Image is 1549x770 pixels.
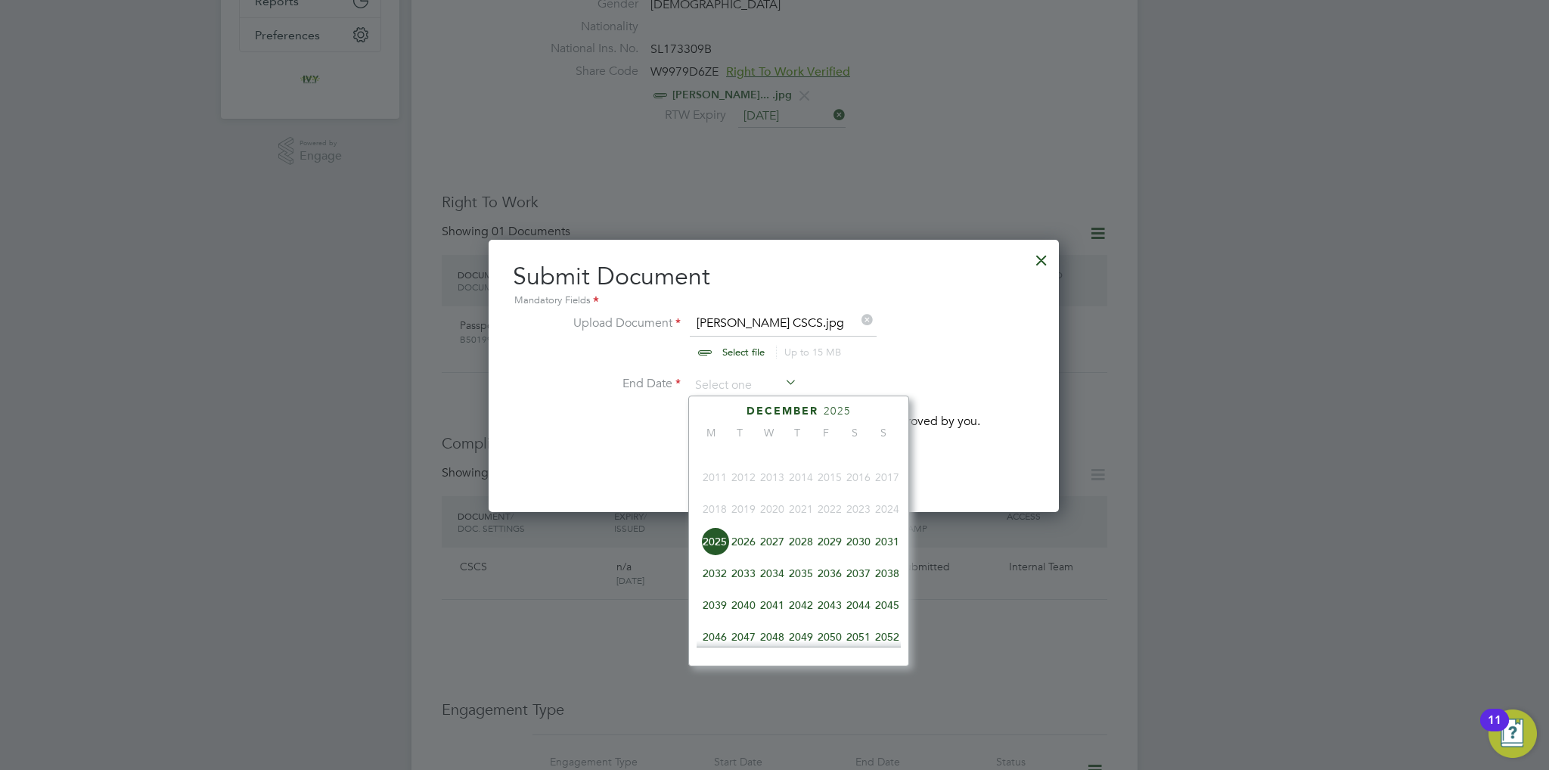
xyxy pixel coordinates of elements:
span: 2015 [815,463,844,492]
span: 2018 [700,495,729,523]
div: 11 [1488,720,1501,740]
span: 2048 [758,623,787,651]
span: 2045 [873,591,902,619]
span: 2013 [758,463,787,492]
span: 2030 [844,527,873,556]
span: 2043 [815,591,844,619]
span: 2036 [815,559,844,588]
span: 2042 [787,591,815,619]
span: S [840,426,869,439]
span: 2012 [729,463,758,492]
h2: Submit Document [513,261,1035,309]
span: S [869,426,898,439]
span: 2019 [729,495,758,523]
span: 2016 [844,463,873,492]
span: 2014 [787,463,815,492]
span: 2027 [758,527,787,556]
span: 2029 [815,527,844,556]
span: 2033 [729,559,758,588]
button: Open Resource Center, 11 new notifications [1488,709,1537,758]
span: 2049 [787,623,815,651]
span: 2032 [700,559,729,588]
span: W [754,426,783,439]
span: 2038 [873,559,902,588]
span: 2026 [729,527,758,556]
span: F [812,426,840,439]
span: 2046 [700,623,729,651]
span: T [783,426,812,439]
span: 2051 [844,623,873,651]
span: 2024 [873,495,902,523]
span: 2025 [824,405,851,418]
li: This document will be automatically approved by you. [567,412,980,446]
span: 2017 [873,463,902,492]
span: 2011 [700,463,729,492]
span: 2025 [700,527,729,556]
span: 2028 [787,527,815,556]
span: 2052 [873,623,902,651]
span: 2041 [758,591,787,619]
label: Upload Document [567,314,681,356]
span: M [697,426,725,439]
span: 2021 [787,495,815,523]
label: End Date [567,374,681,394]
span: 2047 [729,623,758,651]
span: 2039 [700,591,729,619]
span: T [725,426,754,439]
span: 2022 [815,495,844,523]
span: 2050 [815,623,844,651]
span: 2034 [758,559,787,588]
span: 2037 [844,559,873,588]
span: 2031 [873,527,902,556]
div: Mandatory Fields [513,293,1035,309]
span: December [747,405,818,418]
span: 2040 [729,591,758,619]
input: Select one [690,374,797,397]
span: 2020 [758,495,787,523]
span: 2023 [844,495,873,523]
span: 2035 [787,559,815,588]
span: 2044 [844,591,873,619]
